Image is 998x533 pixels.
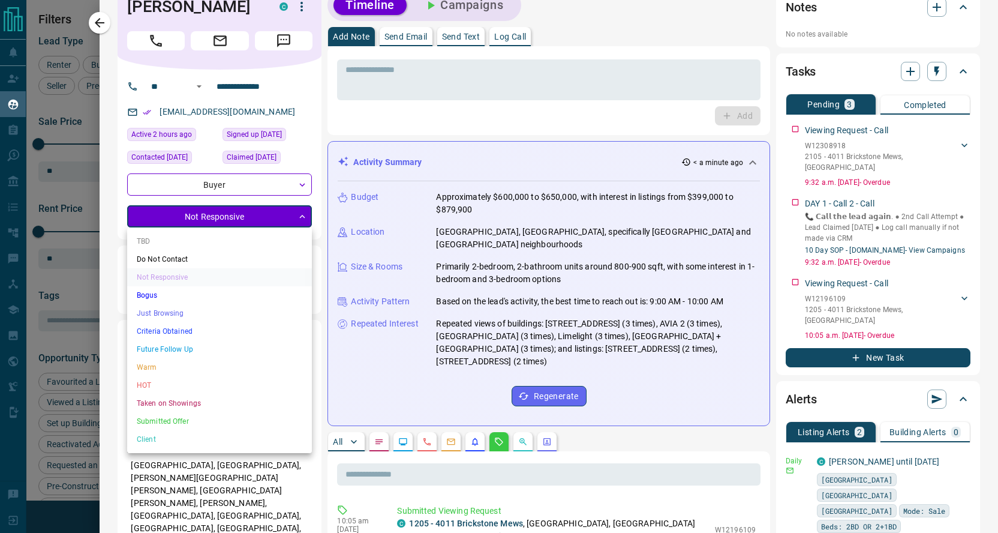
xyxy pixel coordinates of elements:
[127,304,312,322] li: Just Browsing
[127,358,312,376] li: Warm
[127,430,312,448] li: Client
[127,232,312,250] li: TBD
[127,340,312,358] li: Future Follow Up
[127,394,312,412] li: Taken on Showings
[127,376,312,394] li: HOT
[127,322,312,340] li: Criteria Obtained
[127,286,312,304] li: Bogus
[127,250,312,268] li: Do Not Contact
[127,412,312,430] li: Submitted Offer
